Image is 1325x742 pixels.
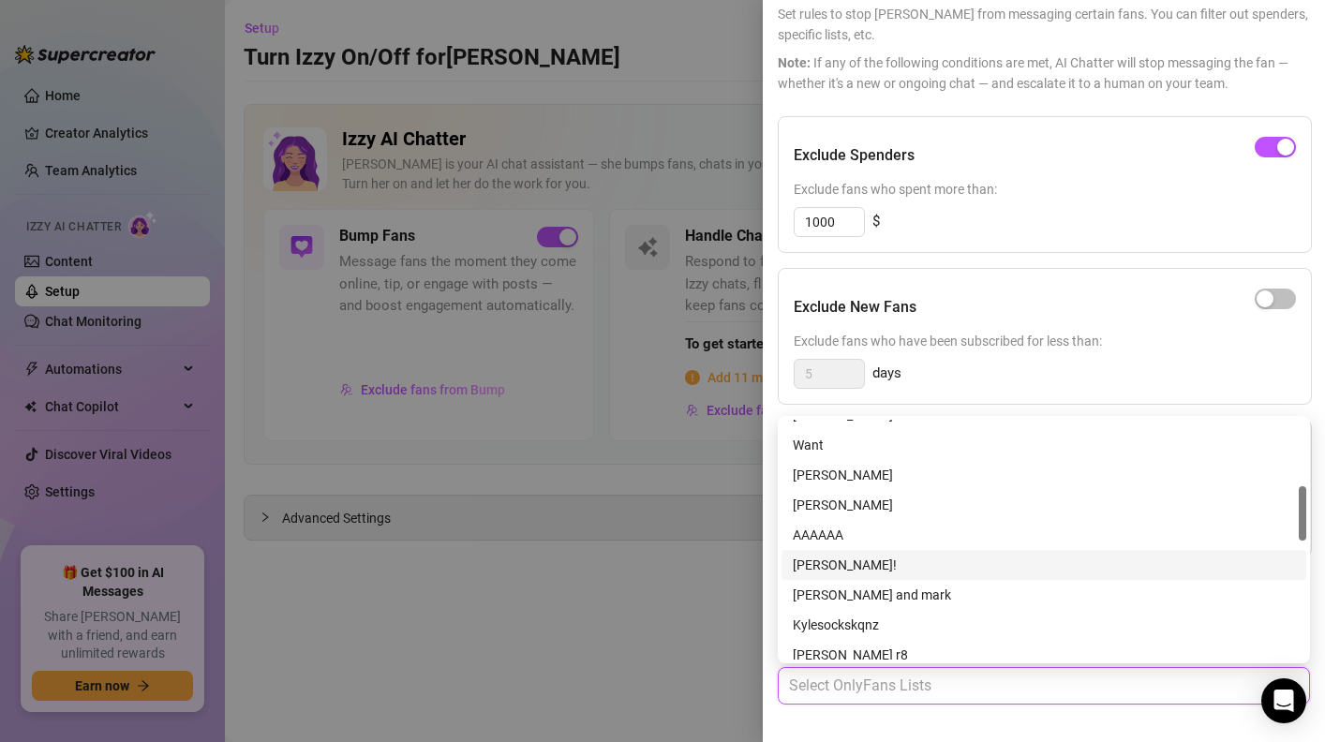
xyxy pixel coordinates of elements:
[793,555,1295,575] div: [PERSON_NAME]!
[872,363,901,385] span: days
[872,211,880,233] span: $
[782,550,1306,580] div: Mark!
[782,640,1306,670] div: Stephen r8
[782,490,1306,520] div: Nick
[793,525,1295,545] div: AAAAAA
[793,465,1295,485] div: [PERSON_NAME]
[782,520,1306,550] div: AAAAAA
[793,645,1295,665] div: [PERSON_NAME] r8
[782,460,1306,490] div: Frank
[793,585,1295,605] div: [PERSON_NAME] and mark
[793,435,1295,455] div: Want
[778,55,811,70] span: Note:
[778,52,1310,94] span: If any of the following conditions are met, AI Chatter will stop messaging the fan — whether it's...
[778,4,1310,45] span: Set rules to stop [PERSON_NAME] from messaging certain fans. You can filter out spenders, specifi...
[1261,678,1306,723] div: Open Intercom Messenger
[794,296,916,319] h5: Exclude New Fans
[793,495,1295,515] div: [PERSON_NAME]
[793,615,1295,635] div: Kylesockskqnz
[782,580,1306,610] div: Wes and mark
[794,179,1296,200] span: Exclude fans who spent more than:
[794,331,1296,351] span: Exclude fans who have been subscribed for less than:
[794,144,915,167] h5: Exclude Spenders
[782,610,1306,640] div: Kylesockskqnz
[782,430,1306,460] div: Want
